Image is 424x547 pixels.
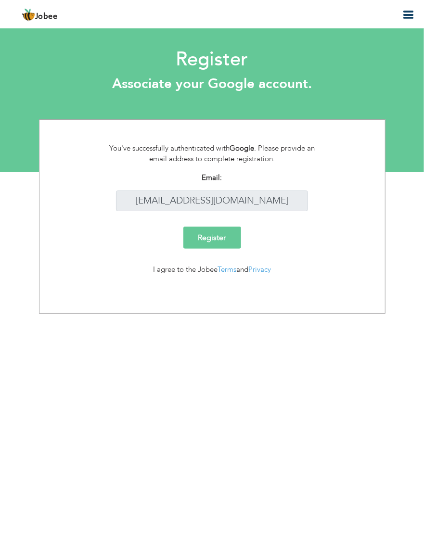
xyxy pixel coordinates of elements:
img: jobee.io [22,8,35,22]
a: Terms [218,265,236,274]
strong: Email: [202,173,222,182]
h3: Associate your Google account. [7,76,417,92]
input: Enter your email address [116,191,308,211]
input: Register [183,227,241,249]
strong: Google [230,143,254,153]
div: You've successfully authenticated with . Please provide an email address to complete registration. [102,143,322,165]
div: I agree to the Jobee and [102,264,322,275]
span: Jobee [35,13,58,21]
a: Privacy [248,265,271,274]
h2: Register [7,47,417,72]
a: Jobee [22,8,58,22]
